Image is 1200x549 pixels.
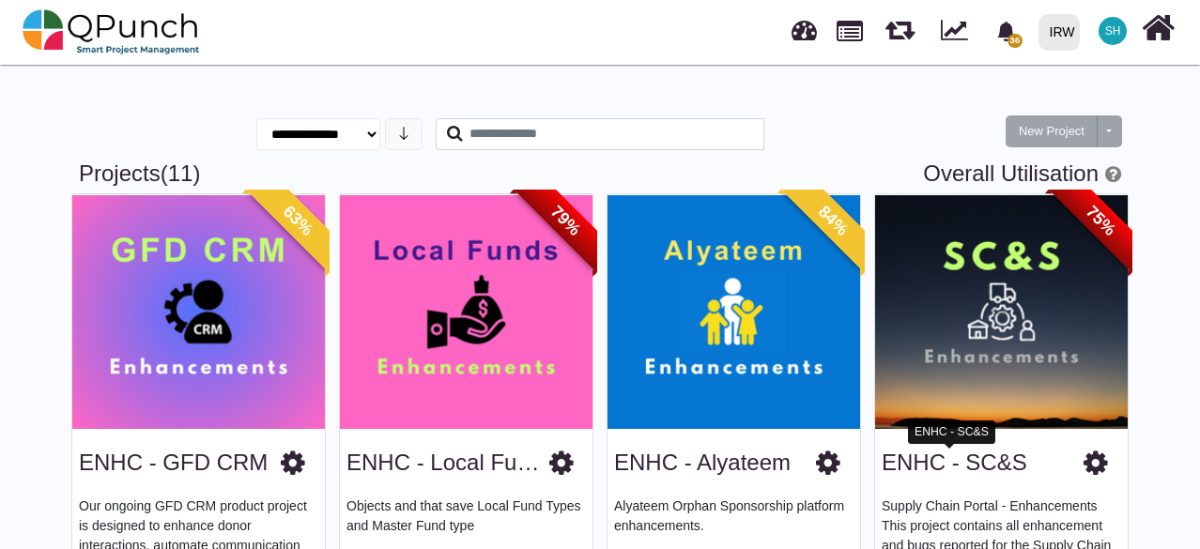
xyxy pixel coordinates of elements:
[79,450,268,477] h3: ENHC - GFD CRM
[1006,115,1098,147] button: New Project
[885,9,915,40] span: Releases
[1099,17,1127,45] span: Syed Huzaifa Bukhari
[346,450,549,477] h3: ENHC - Local Funds
[79,160,1121,188] h3: Projects )
[1030,1,1087,63] a: IRW
[781,169,885,273] span: 84%
[246,169,350,273] span: 63%
[908,420,995,444] div: ENHC - SC&S
[385,118,422,150] button: arrow down
[1050,16,1075,49] div: IRW
[1008,34,1023,48] span: 36
[996,22,1016,41] svg: bell fill
[1049,169,1153,273] span: 75%
[923,160,1099,186] a: Overall Utilisation
[614,450,791,477] h3: ENHC - Alyateem
[1105,25,1121,37] span: SH
[990,14,1023,48] div: Notification
[882,450,1027,475] a: ENHC - SC&S
[1087,1,1138,61] a: SH
[514,169,618,273] span: 79%
[1099,160,1121,186] a: Help
[23,4,200,60] img: qpunch-sp.fa6292f.png
[792,11,817,39] span: Dashboard
[614,450,791,475] a: ENHC - Alyateem
[985,1,1031,60] a: bell fill36
[931,1,985,63] div: Dynamic Report
[396,126,411,141] svg: arrow down
[1142,10,1175,46] i: Home
[161,160,193,186] span: Active
[79,450,268,475] a: ENHC - GFD CRM
[837,12,863,41] span: Projects
[346,450,553,475] a: ENHC - Local Funds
